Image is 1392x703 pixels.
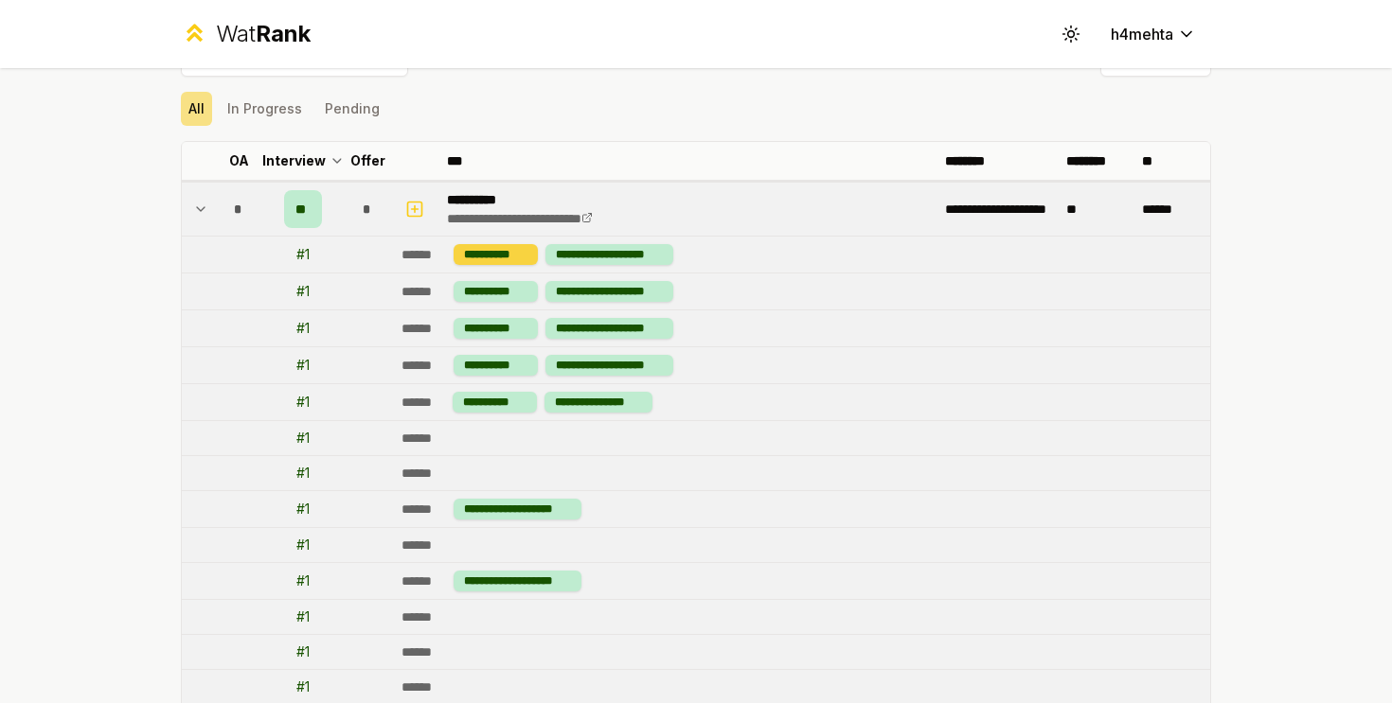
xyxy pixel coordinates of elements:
div: # 1 [296,500,310,518]
span: h4mehta [1111,23,1173,45]
div: # 1 [296,245,310,264]
div: # 1 [296,536,310,554]
div: Wat [216,19,311,49]
div: # 1 [296,429,310,448]
div: # 1 [296,356,310,375]
button: All [181,92,212,126]
div: # 1 [296,607,310,626]
button: Pending [317,92,387,126]
div: # 1 [296,393,310,412]
button: h4mehta [1096,17,1211,51]
p: OA [229,151,249,170]
p: Interview [262,151,326,170]
div: # 1 [296,677,310,696]
p: Offer [350,151,385,170]
a: WatRank [181,19,311,49]
div: # 1 [296,319,310,338]
div: # 1 [296,571,310,590]
div: # 1 [296,464,310,483]
div: # 1 [296,282,310,301]
div: # 1 [296,642,310,661]
span: Rank [256,20,311,47]
button: In Progress [220,92,310,126]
